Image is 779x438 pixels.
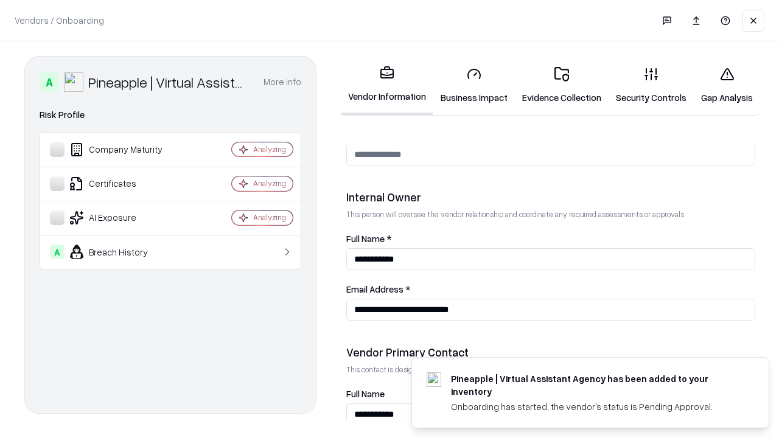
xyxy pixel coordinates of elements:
img: trypineapple.com [427,372,441,387]
div: Analyzing [253,178,286,189]
label: Email Address * [346,285,755,294]
label: Full Name [346,389,755,398]
button: More info [264,71,301,93]
div: Risk Profile [40,108,301,122]
div: Internal Owner [346,190,755,204]
div: Pineapple | Virtual Assistant Agency has been added to your inventory [451,372,739,398]
img: Pineapple | Virtual Assistant Agency [64,72,83,92]
div: A [40,72,59,92]
div: Analyzing [253,212,286,223]
div: A [50,245,65,259]
div: Certificates [50,176,195,191]
div: Analyzing [253,144,286,155]
a: Evidence Collection [515,57,609,114]
div: Vendor Primary Contact [346,345,755,360]
a: Security Controls [609,57,694,114]
div: AI Exposure [50,210,195,225]
p: Vendors / Onboarding [15,14,104,27]
p: This person will oversee the vendor relationship and coordinate any required assessments or appro... [346,209,755,220]
a: Vendor Information [341,56,433,115]
div: Breach History [50,245,195,259]
div: Company Maturity [50,142,195,157]
p: This contact is designated to receive the assessment request from Shift [346,364,755,375]
a: Gap Analysis [694,57,760,114]
label: Full Name * [346,234,755,243]
div: Onboarding has started, the vendor's status is Pending Approval. [451,400,739,413]
div: Pineapple | Virtual Assistant Agency [88,72,249,92]
a: Business Impact [433,57,515,114]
